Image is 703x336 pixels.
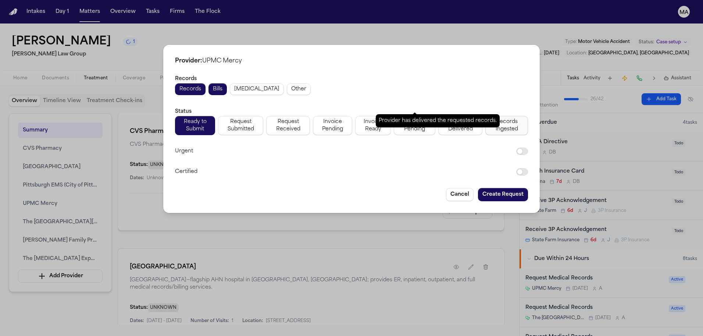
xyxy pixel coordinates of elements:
[376,114,500,127] div: Provider has delivered the requested records.
[230,83,284,95] button: [MEDICAL_DATA]
[175,109,192,114] label: Status
[208,83,227,95] button: Bills
[175,147,504,156] label: Urgent
[175,76,197,82] label: Records
[287,83,311,95] button: Other
[218,116,263,135] button: Request Submitted
[478,188,528,201] button: Create Request
[446,188,474,201] button: Cancel
[313,116,352,135] button: Invoice Pending
[266,116,310,135] button: Request Received
[202,58,242,64] span: UPMC Mercy
[175,83,206,95] button: Records
[355,116,391,135] button: Invoice Ready
[485,116,528,135] button: Records Ingested
[175,116,215,135] button: Ready to Submit
[175,167,504,176] label: Certified
[175,57,528,65] h2: Provider:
